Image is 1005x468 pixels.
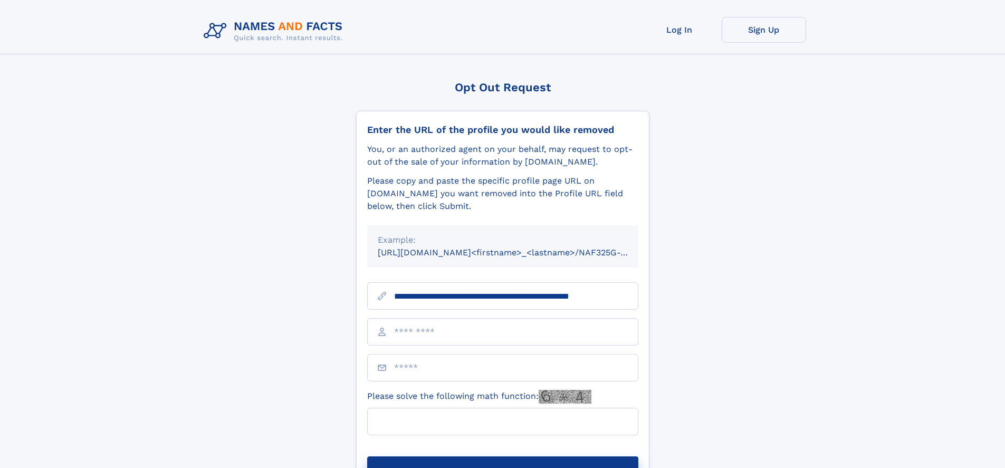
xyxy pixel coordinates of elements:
a: Log In [637,17,722,43]
div: Opt Out Request [356,81,649,94]
div: You, or an authorized agent on your behalf, may request to opt-out of the sale of your informatio... [367,143,638,168]
div: Please copy and paste the specific profile page URL on [DOMAIN_NAME] you want removed into the Pr... [367,175,638,213]
small: [URL][DOMAIN_NAME]<firstname>_<lastname>/NAF325G-xxxxxxxx [378,247,658,257]
img: Logo Names and Facts [199,17,351,45]
label: Please solve the following math function: [367,390,591,404]
div: Enter the URL of the profile you would like removed [367,124,638,136]
a: Sign Up [722,17,806,43]
div: Example: [378,234,628,246]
